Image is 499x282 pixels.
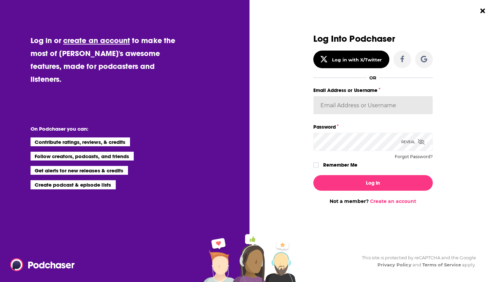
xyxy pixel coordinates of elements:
h3: Log Into Podchaser [313,34,433,44]
a: Create an account [370,198,416,204]
div: Reveal [401,133,425,151]
label: Email Address or Username [313,86,433,95]
a: Terms of Service [422,262,461,267]
li: Get alerts for new releases & credits [31,166,128,175]
a: create an account [63,36,130,45]
li: Create podcast & episode lists [31,180,116,189]
div: Not a member? [313,198,433,204]
li: Contribute ratings, reviews, & credits [31,137,130,146]
a: Privacy Policy [377,262,411,267]
label: Remember Me [323,161,357,169]
div: OR [369,75,376,80]
button: Forgot Password? [395,154,433,159]
div: Log in with X/Twitter [332,57,382,62]
img: Podchaser - Follow, Share and Rate Podcasts [10,258,75,271]
a: Podchaser - Follow, Share and Rate Podcasts [10,258,70,271]
div: This site is protected by reCAPTCHA and the Google and apply. [356,254,476,268]
label: Password [313,123,433,131]
button: Log In [313,175,433,191]
button: Close Button [476,4,489,17]
button: Log in with X/Twitter [313,51,389,68]
input: Email Address or Username [313,96,433,114]
li: On Podchaser you can: [31,126,166,132]
li: Follow creators, podcasts, and friends [31,152,134,161]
